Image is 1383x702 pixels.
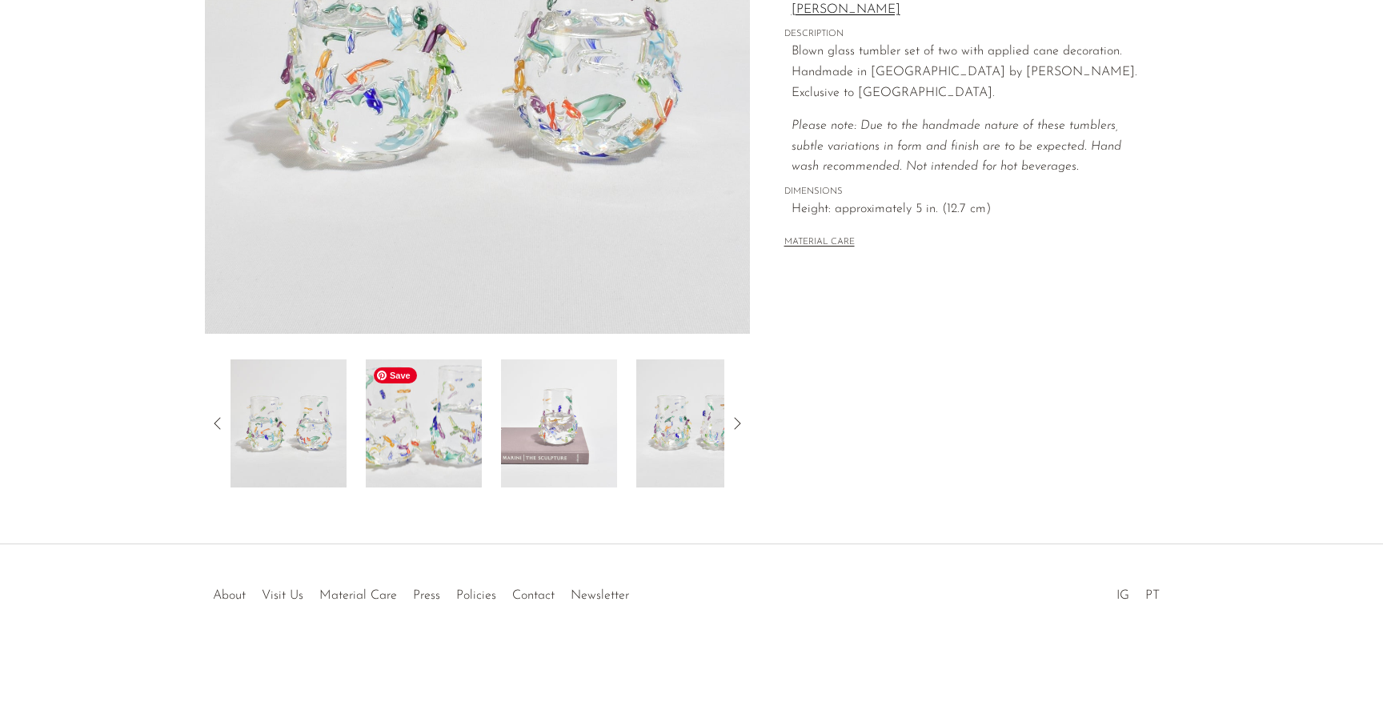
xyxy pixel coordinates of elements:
a: About [213,589,246,602]
ul: Quick links [205,576,637,607]
button: MATERIAL CARE [784,237,855,249]
img: Blown Glass Tumbler Set [501,359,617,487]
a: Visit Us [262,589,303,602]
span: Height: approximately 5 in. (12.7 cm) [792,199,1144,220]
span: DIMENSIONS [784,185,1144,199]
a: Material Care [319,589,397,602]
p: Blown glass tumbler set of two with applied cane decoration. Handmade in [GEOGRAPHIC_DATA] by [PE... [792,42,1144,103]
a: Press [413,589,440,602]
span: DESCRIPTION [784,27,1144,42]
img: Blown Glass Tumbler Set [636,359,752,487]
a: Contact [512,589,555,602]
a: PT [1145,589,1160,602]
em: Please note: Due to the handmade nature of these tumblers, subtle variations in form and finish a... [792,119,1125,173]
img: Blown Glass Tumbler Set [366,359,482,487]
span: Save [374,367,417,383]
img: Blown Glass Tumbler Set [230,359,347,487]
a: IG [1116,589,1129,602]
a: Policies [456,589,496,602]
ul: Social Medias [1108,576,1168,607]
